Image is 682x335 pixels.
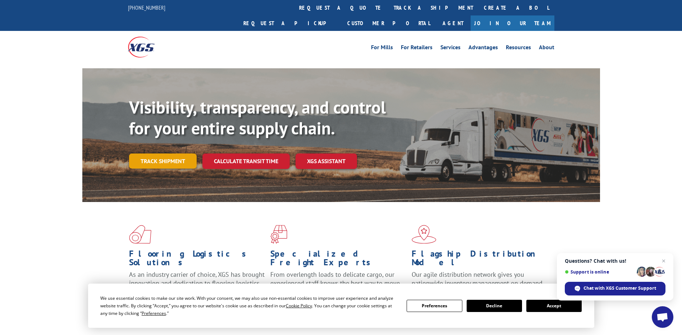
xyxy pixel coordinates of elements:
[565,269,634,275] span: Support is online
[401,45,432,52] a: For Retailers
[270,249,406,270] h1: Specialized Freight Experts
[526,300,582,312] button: Accept
[652,306,673,328] div: Open chat
[129,225,151,244] img: xgs-icon-total-supply-chain-intelligence-red
[142,310,166,316] span: Preferences
[342,15,435,31] a: Customer Portal
[129,270,265,296] span: As an industry carrier of choice, XGS has brought innovation and dedication to flooring logistics...
[467,300,522,312] button: Decline
[129,96,386,139] b: Visibility, transparency, and control for your entire supply chain.
[659,257,668,265] span: Close chat
[412,249,548,270] h1: Flagship Distribution Model
[238,15,342,31] a: Request a pickup
[100,294,398,317] div: We use essential cookies to make our site work. With your consent, we may also use non-essential ...
[129,249,265,270] h1: Flooring Logistics Solutions
[565,258,665,264] span: Questions? Chat with us!
[506,45,531,52] a: Resources
[202,153,290,169] a: Calculate transit time
[296,153,357,169] a: XGS ASSISTANT
[583,285,656,292] span: Chat with XGS Customer Support
[471,15,554,31] a: Join Our Team
[270,225,287,244] img: xgs-icon-focused-on-flooring-red
[468,45,498,52] a: Advantages
[270,270,406,302] p: From overlength loads to delicate cargo, our experienced staff knows the best way to move your fr...
[407,300,462,312] button: Preferences
[565,282,665,295] div: Chat with XGS Customer Support
[129,153,197,169] a: Track shipment
[371,45,393,52] a: For Mills
[440,45,461,52] a: Services
[412,225,436,244] img: xgs-icon-flagship-distribution-model-red
[435,15,471,31] a: Agent
[412,270,544,287] span: Our agile distribution network gives you nationwide inventory management on demand.
[539,45,554,52] a: About
[286,303,312,309] span: Cookie Policy
[128,4,165,11] a: [PHONE_NUMBER]
[88,284,594,328] div: Cookie Consent Prompt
